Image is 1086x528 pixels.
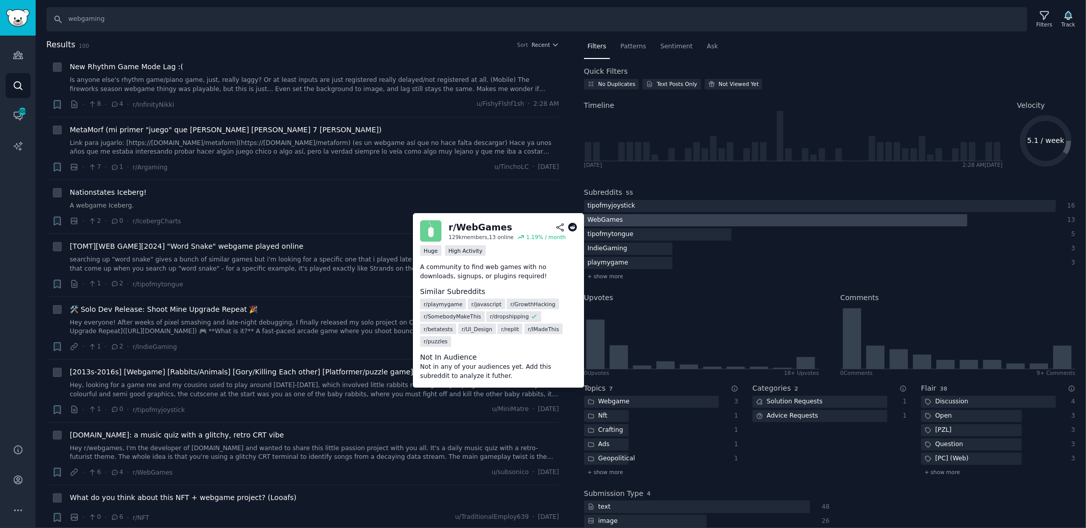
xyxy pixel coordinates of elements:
span: Velocity [1017,100,1045,111]
a: [DOMAIN_NAME]: a music quiz with a glitchy, retro CRT vibe [70,430,284,441]
span: · [82,162,85,172]
span: r/IcebergCharts [132,218,181,225]
span: r/Argaming [132,164,168,171]
a: 🛠️ Solo Dev Release: Shoot Mine Upgrade Repeat 🎉 [70,304,258,315]
span: · [82,216,85,226]
h2: Submission Type [584,488,644,499]
div: 3 [1067,454,1076,463]
span: · [127,279,129,289]
span: 6 [88,468,101,477]
div: 1 [898,412,907,421]
span: MetaMorf (mi primer "juego" que [PERSON_NAME] [PERSON_NAME] 7 [PERSON_NAME]) [70,125,382,135]
span: 1 [88,279,101,288]
h2: Quick Filters [584,66,628,77]
div: 18+ Upvotes [784,369,819,376]
a: Hey, looking for a game me and my cousins used to play around [DATE]-[DATE], which involved littl... [70,381,559,399]
a: Hey everyone! After weeks of pixel smashing and late-night debugging, I finally released my solo ... [70,318,559,336]
span: r/ javascript [471,301,502,308]
p: A community to find web games with no downloads, signups, or plugins required! [420,263,577,281]
span: · [127,404,129,415]
span: 2 [794,386,798,392]
div: Track [1062,21,1075,28]
span: r/tipofmyjoystick [132,406,185,414]
a: Nationstates Iceberg! [70,187,147,198]
span: Filters [588,42,606,51]
div: 48 [821,503,830,512]
span: r/WebGames [132,469,173,476]
div: 0 Upvote s [584,369,609,376]
span: r/ betatests [424,326,453,333]
span: [DATE] [538,163,559,172]
div: 3 [1067,258,1076,268]
h2: Flair [921,383,936,394]
span: · [104,99,106,110]
div: Sort [517,41,528,48]
h2: Comments [841,292,879,303]
h2: Subreddits [584,187,622,198]
span: u/TraditionalEmploy639 [455,513,529,522]
span: 8 [88,100,101,109]
div: [PC] (Web) [921,453,972,465]
div: No Duplicates [598,80,635,87]
span: u/TinchoLC [494,163,529,172]
div: IndieGaming [584,243,631,255]
div: 129k members, 13 online [449,233,514,241]
span: [DATE] [538,405,559,414]
span: [DATE] [538,513,559,522]
div: 0 Comment s [841,369,873,376]
a: Link para jugarlo: [https://[DOMAIN_NAME]/metaform](https://[DOMAIN_NAME]/metaform) (es un webgam... [70,139,559,157]
span: · [533,405,535,414]
span: Ask [707,42,718,51]
a: New Rhythm Game Mode Lag :( [70,62,183,72]
div: 9+ Comments [1037,369,1075,376]
a: A webgame Iceberg. [70,201,559,211]
div: Open [921,410,956,423]
a: What do you think about this NFT + webgame project? (Looafs) [70,492,296,503]
div: Webgame [584,396,633,408]
span: r/IndieGaming [132,343,177,350]
span: · [533,163,535,172]
div: 4 [1067,397,1076,406]
div: Not Viewed Yet [719,80,759,87]
div: 13 [1067,216,1076,225]
span: · [82,279,85,289]
span: Patterns [621,42,646,51]
span: 0 [88,513,101,522]
span: 38 [940,386,948,392]
span: 0 [110,217,123,226]
h2: Categories [753,383,791,394]
span: 1 [110,163,123,172]
span: 304 [18,108,27,115]
span: r/ GrowthHacking [511,301,555,308]
div: [DATE] [584,161,602,168]
dt: Similar Subreddits [420,286,577,297]
span: · [533,513,535,522]
span: Results [46,39,75,51]
span: r/InfinityNikki [132,101,174,108]
span: · [127,467,129,478]
span: r/ IMadeThis [528,326,559,333]
span: 6 [110,513,123,522]
span: u/subsonico [492,468,529,477]
span: · [104,467,106,478]
span: r/ puzzles [424,338,448,345]
div: 1 [898,397,907,406]
span: · [82,341,85,352]
a: Is anyone else's rhythm game/piano game, just, really laggy? Or at least inputs are just register... [70,76,559,94]
div: Nft [584,410,611,423]
div: Advice Requests [753,410,822,423]
span: + show more [588,468,623,476]
div: tipofmyjoystick [584,200,639,213]
div: 3 [1067,244,1076,253]
a: [TOMT][WEB GAME][2024] "Word Snake" webgame played online [70,241,303,252]
span: 1 [88,405,101,414]
span: · [104,216,106,226]
div: 3 [730,397,739,406]
dd: Not in any of your audiences yet. Add this subreddit to analyze it futher. [420,363,577,380]
dt: Not In Audience [420,352,577,363]
a: [2013s-2016s] [Webgame] [Rabbits/Animals] [Gory/Killing Each other] [Platformer/puzzle game] [70,367,413,377]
